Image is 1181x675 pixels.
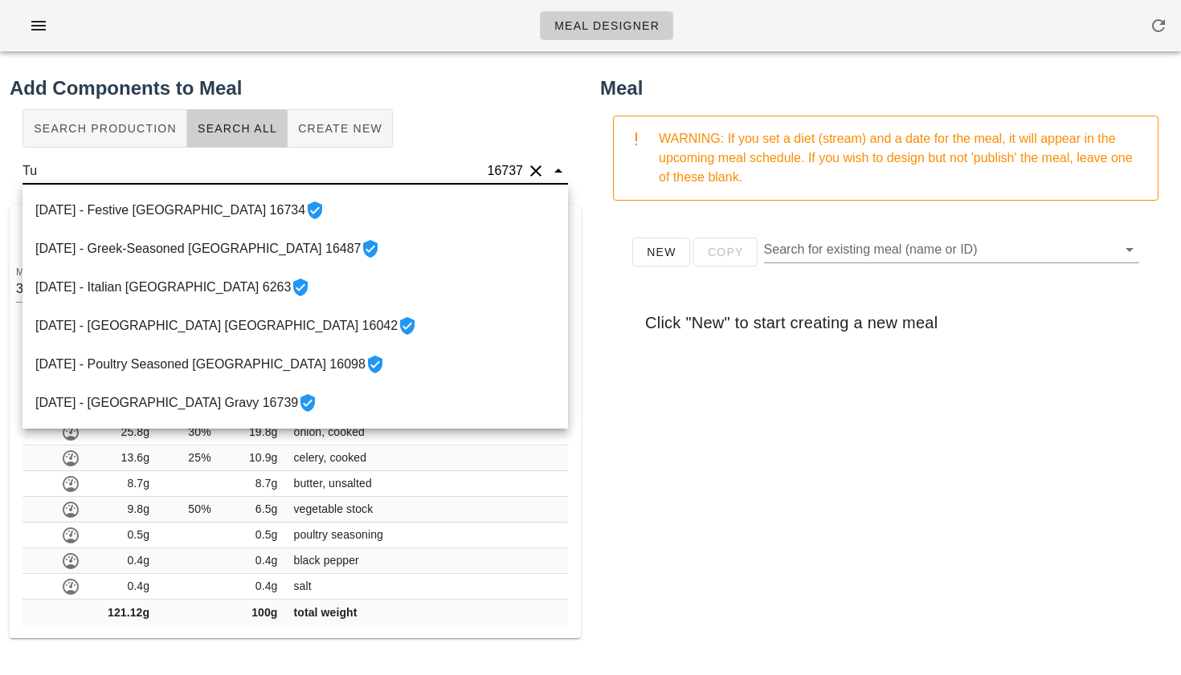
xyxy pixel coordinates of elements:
[187,109,288,148] button: Search All
[95,471,162,497] td: 8.7g
[291,600,514,625] td: total weight
[294,425,365,438] span: onion, cooked
[288,109,393,148] button: Create New
[659,129,1145,187] div: WARNING: If you set a diet (stream) and a date for the meal, it will appear in the upcoming meal ...
[16,276,275,302] div: Meal ID version32709
[22,345,568,384] div: [DATE] - Poultry Seasoned [GEOGRAPHIC_DATA] 16098
[294,528,383,541] span: poultry seasoning
[10,74,581,103] h2: Add Components to Meal
[10,205,581,257] div: Turkey Stuffing
[297,122,382,135] span: Create New
[255,528,278,541] span: 0.5g
[22,307,568,345] div: [DATE] - [GEOGRAPHIC_DATA] [GEOGRAPHIC_DATA] 16042
[95,523,162,548] td: 0.5g
[600,74,1171,103] h2: Meal
[249,451,278,464] span: 10.9g
[646,246,676,258] span: New
[95,497,162,523] td: 9.8g
[188,502,210,515] span: 50%
[554,19,660,32] span: Meal Designer
[294,477,372,490] span: butter, unsalted
[16,282,52,296] div: 32709
[255,477,278,490] span: 8.7g
[22,422,568,461] div: [DATE] - Turkey Sausage 8100
[294,451,367,464] span: celery, cooked
[255,579,278,592] span: 0.4g
[22,230,568,268] div: [DATE] - Greek-Seasoned [GEOGRAPHIC_DATA] 16487
[22,109,187,148] button: Search Production
[22,191,568,230] div: [DATE] - Festive [GEOGRAPHIC_DATA] 16734
[294,579,312,592] span: salt
[249,425,278,438] span: 19.8g
[294,554,359,567] span: black pepper
[294,502,374,515] span: vegetable stock
[188,425,210,438] span: 30%
[484,163,524,179] div: 16737
[22,268,568,307] div: [DATE] - Italian [GEOGRAPHIC_DATA] 6263
[95,574,162,600] td: 0.4g
[95,600,162,625] td: 121.12g
[255,554,278,567] span: 0.4g
[526,161,546,181] button: Clear
[22,384,568,422] div: [DATE] - [GEOGRAPHIC_DATA] Gravy 16739
[188,451,210,464] span: 25%
[540,11,673,40] a: Meal Designer
[95,548,162,574] td: 0.4g
[16,266,83,279] label: Meal ID version
[224,600,291,625] td: 100g
[33,122,177,135] span: Search Production
[632,238,690,266] button: New
[197,122,277,135] span: Search All
[255,502,278,515] span: 6.5g
[632,297,1139,348] div: Click "New" to start creating a new meal
[95,445,162,471] td: 13.6g
[22,158,484,184] input: Search for a component
[95,420,162,445] td: 25.8g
